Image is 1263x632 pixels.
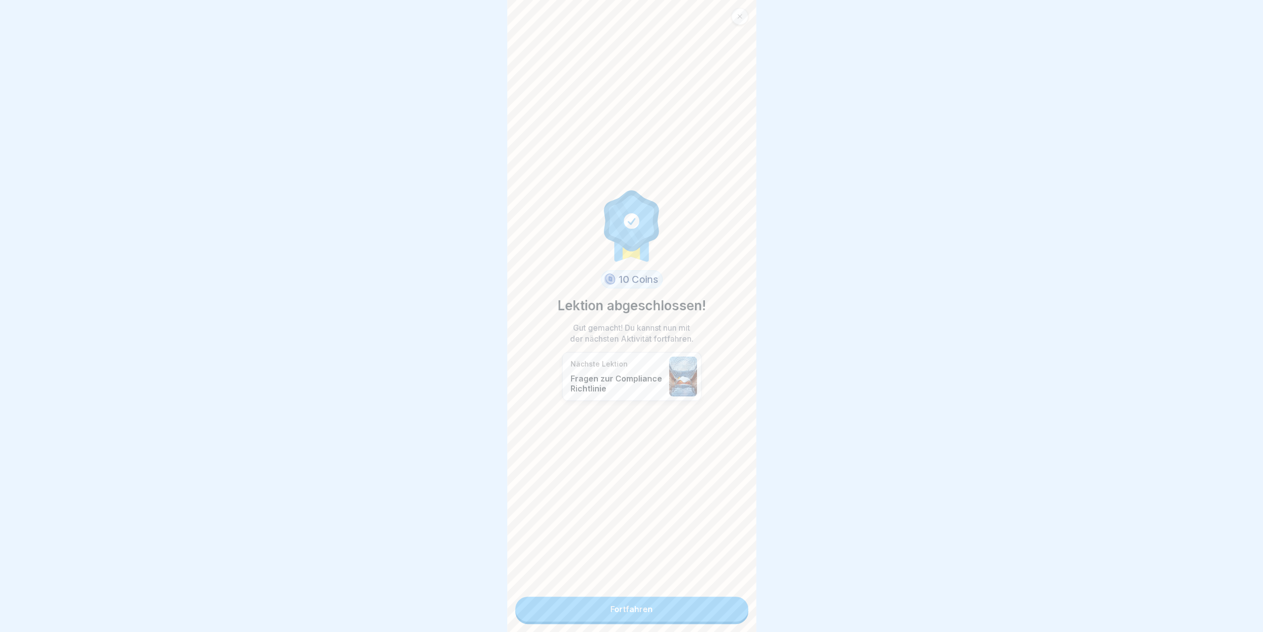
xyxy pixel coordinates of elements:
[515,597,748,622] a: Fortfahren
[558,296,706,315] p: Lektion abgeschlossen!
[571,374,664,393] p: Fragen zur Compliance Richtlinie
[601,270,663,288] div: 10 Coins
[598,188,665,262] img: completion.svg
[602,272,617,287] img: coin.svg
[571,360,664,369] p: Nächste Lektion
[567,322,696,344] p: Gut gemacht! Du kannst nun mit der nächsten Aktivität fortfahren.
